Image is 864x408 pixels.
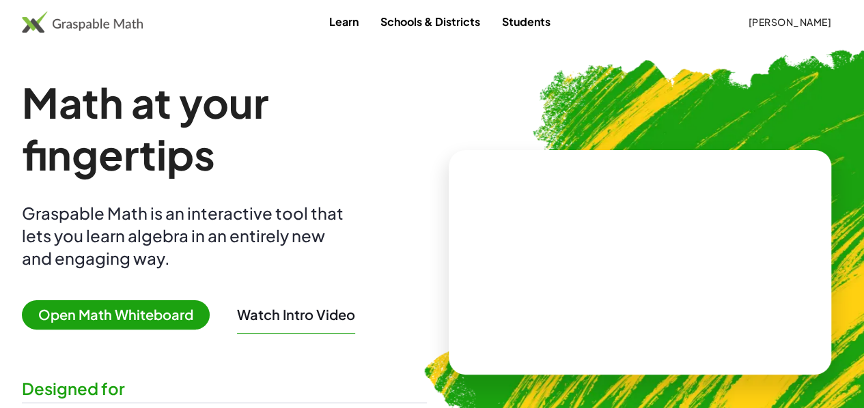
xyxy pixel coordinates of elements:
[22,300,210,330] span: Open Math Whiteboard
[370,9,491,34] a: Schools & Districts
[318,9,370,34] a: Learn
[22,202,350,269] div: Graspable Math is an interactive tool that lets you learn algebra in an entirely new and engaging...
[491,9,561,34] a: Students
[748,16,831,28] span: [PERSON_NAME]
[22,76,427,180] h1: Math at your fingertips
[22,308,221,323] a: Open Math Whiteboard
[22,377,427,400] div: Designed for
[538,211,742,313] video: What is this? This is dynamic math notation. Dynamic math notation plays a central role in how Gr...
[237,306,355,323] button: Watch Intro Video
[737,10,842,34] button: [PERSON_NAME]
